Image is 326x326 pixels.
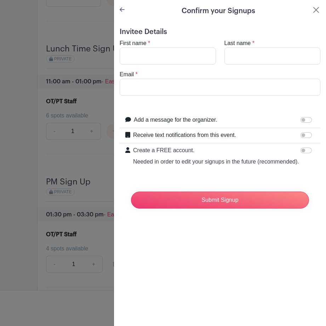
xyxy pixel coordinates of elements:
[131,192,309,209] input: Submit Signup
[120,28,320,36] h5: Invitee Details
[182,6,255,16] h5: Confirm your Signups
[133,158,299,166] p: Needed in order to edit your signups in the future (recommended).
[133,146,299,155] p: Create a FREE account.
[120,39,147,48] label: First name
[120,70,134,79] label: Email
[134,116,217,124] label: Add a message for the organizer.
[312,6,320,14] button: Close
[133,131,236,139] label: Receive text notifications from this event.
[224,39,251,48] label: Last name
